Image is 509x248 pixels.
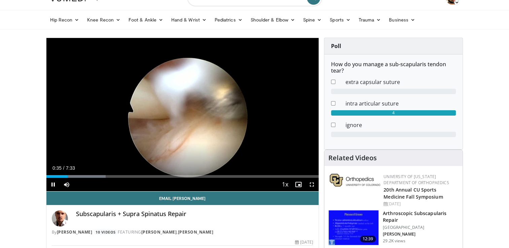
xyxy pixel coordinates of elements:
a: 10 Videos [94,229,118,235]
a: [PERSON_NAME] [57,229,93,235]
div: By FEATURING , [52,229,314,235]
div: 4 [331,110,456,116]
dd: intra articular suture [340,99,461,108]
a: Spine [299,13,326,27]
h4: Related Videos [328,154,377,162]
img: Avatar [52,210,68,226]
a: Pediatrics [211,13,247,27]
a: Email [PERSON_NAME] [46,192,319,205]
span: 12:39 [360,236,376,242]
a: Foot & Ankle [124,13,167,27]
button: Enable picture-in-picture mode [292,178,305,191]
video-js: Video Player [46,38,319,192]
span: / [63,165,65,171]
p: [PERSON_NAME] [383,232,459,237]
h3: Arthroscopic Subscapularis Repair [383,210,459,223]
a: Business [385,13,419,27]
div: [DATE] [295,239,313,245]
button: Mute [60,178,73,191]
a: Sports [326,13,355,27]
a: Knee Recon [83,13,124,27]
div: Progress Bar [46,175,319,178]
button: Pause [46,178,60,191]
a: University of [US_STATE] Department of Orthopaedics [384,174,449,185]
button: Fullscreen [305,178,319,191]
a: 20th Annual CU Sports Medicine Fall Symposium [384,187,443,200]
dd: ignore [340,121,461,129]
strong: Poll [331,42,341,50]
div: [DATE] [384,201,457,207]
button: Playback Rate [278,178,292,191]
span: 0:35 [52,165,62,171]
img: 355603a8-37da-49b6-856f-e00d7e9307d3.png.150x105_q85_autocrop_double_scale_upscale_version-0.2.png [330,174,380,187]
h4: Subscapularis + Supra Spinatus Repair [76,210,314,218]
a: Hand & Wrist [167,13,211,27]
a: [PERSON_NAME] [178,229,214,235]
a: Shoulder & Elbow [247,13,299,27]
p: [GEOGRAPHIC_DATA] [383,225,459,230]
img: 38496_0000_3.png.150x105_q85_crop-smart_upscale.jpg [329,210,378,245]
h6: How do you manage a sub-scapularis tendon tear? [331,61,456,74]
p: 29.2K views [383,238,405,244]
a: Hip Recon [46,13,83,27]
span: 7:33 [66,165,75,171]
a: [PERSON_NAME] [141,229,177,235]
a: Trauma [355,13,385,27]
a: 12:39 Arthroscopic Subscapularis Repair [GEOGRAPHIC_DATA] [PERSON_NAME] 29.2K views [328,210,459,246]
dd: extra capsular suture [340,78,461,86]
